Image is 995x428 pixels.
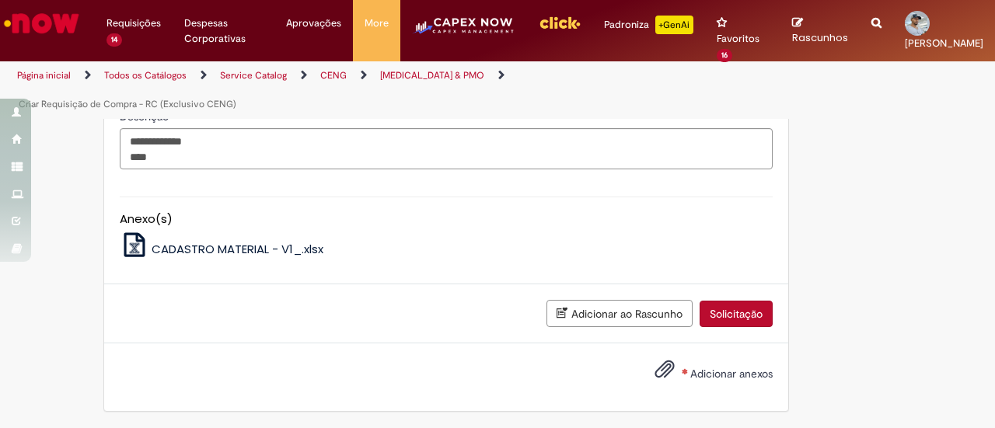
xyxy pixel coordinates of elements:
span: [PERSON_NAME] [905,37,983,50]
a: Rascunhos [792,16,848,45]
img: ServiceNow [2,8,82,39]
a: CADASTRO MATERIAL - V1_.xlsx [120,241,324,257]
span: Aprovações [286,16,341,31]
span: CADASTRO MATERIAL - V1_.xlsx [152,241,323,257]
img: CapexLogo5.png [412,16,515,47]
ul: Trilhas de página [12,61,651,119]
div: Padroniza [604,16,693,34]
span: 16 [717,49,732,62]
span: 14 [106,33,122,47]
a: CENG [320,69,347,82]
h5: Anexo(s) [120,213,773,226]
span: Descrição [120,110,172,124]
a: Página inicial [17,69,71,82]
button: Adicionar anexos [651,355,679,391]
textarea: Descrição [120,128,773,169]
button: Adicionar ao Rascunho [546,300,693,327]
img: click_logo_yellow_360x200.png [539,11,581,34]
p: +GenAi [655,16,693,34]
a: [MEDICAL_DATA] & PMO [380,69,484,82]
span: Favoritos [717,31,759,47]
a: Criar Requisição de Compra - RC (Exclusivo CENG) [19,98,236,110]
a: Todos os Catálogos [104,69,187,82]
span: Rascunhos [792,30,848,45]
span: Requisições [106,16,161,31]
span: Despesas Corporativas [184,16,263,47]
span: More [365,16,389,31]
a: Service Catalog [220,69,287,82]
button: Solicitação [700,301,773,327]
span: Adicionar anexos [690,367,773,381]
